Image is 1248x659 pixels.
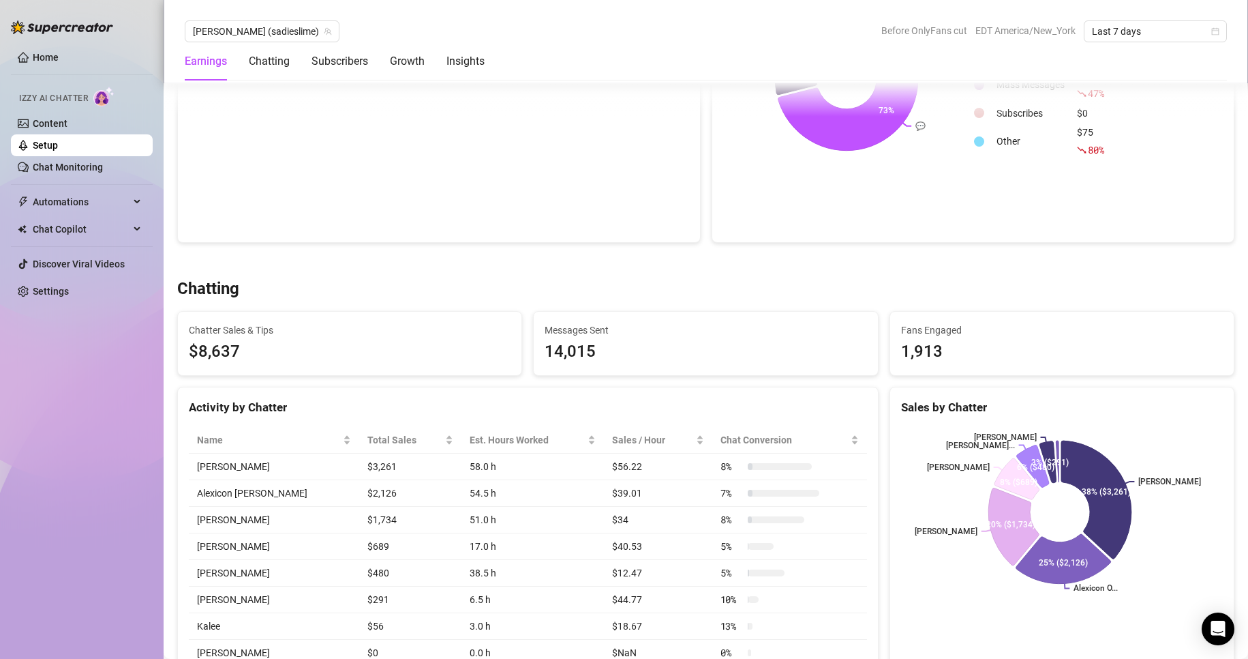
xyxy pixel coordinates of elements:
span: Sadie (sadieslime) [193,21,331,42]
span: 10 % [720,592,742,607]
td: 58.0 h [461,454,604,480]
td: Other [991,125,1070,158]
a: Chat Monitoring [33,162,103,173]
span: 7 % [720,486,742,501]
td: 3.0 h [461,613,604,640]
th: Total Sales [359,427,461,454]
span: Chatter Sales & Tips [189,323,511,338]
td: 51.0 h [461,507,604,533]
text: [PERSON_NAME] [1139,477,1202,486]
td: $18.67 [604,613,712,640]
span: 5 % [720,566,742,581]
td: 6.5 h [461,587,604,613]
text: 💬 [915,121,926,131]
td: $34 [604,507,712,533]
td: $44.77 [604,587,712,613]
a: Setup [33,140,58,151]
img: AI Chatter [93,87,115,106]
a: Settings [33,286,69,297]
td: Kalee [189,613,359,640]
div: Subscribers [311,53,368,70]
span: 47 % [1088,87,1104,100]
span: Name [197,433,340,448]
td: [PERSON_NAME] [189,507,359,533]
span: team [324,27,332,35]
span: EDT America/New_York [975,20,1076,41]
text: [PERSON_NAME]... [946,441,1015,450]
td: Alexicon [PERSON_NAME] [189,480,359,507]
div: $75 [1077,125,1120,158]
a: Home [33,52,59,63]
div: Growth [390,53,425,70]
text: [PERSON_NAME] [915,527,977,536]
td: 17.0 h [461,533,604,560]
span: Messages Sent [545,323,866,338]
div: Insights [446,53,485,70]
div: Activity by Chatter [189,398,867,417]
td: $56.22 [604,454,712,480]
span: Chat Copilot [33,218,130,240]
text: [PERSON_NAME] [973,433,1036,442]
td: $56 [359,613,461,640]
span: Izzy AI Chatter [19,92,88,105]
text: Alexicon O... [1074,584,1118,594]
span: 8 % [720,459,742,474]
td: $12.47 [604,560,712,587]
div: 14,015 [545,339,866,365]
th: Sales / Hour [604,427,712,454]
div: Est. Hours Worked [470,433,585,448]
span: 80 % [1088,143,1104,156]
div: $0 [1077,106,1120,121]
span: fall [1077,145,1086,155]
div: Earnings [185,53,227,70]
img: Chat Copilot [18,224,27,234]
span: Sales / Hour [612,433,693,448]
td: $39.01 [604,480,712,507]
span: Last 7 days [1092,21,1219,42]
td: [PERSON_NAME] [189,560,359,587]
div: Open Intercom Messenger [1202,613,1234,645]
img: logo-BBDzfeDw.svg [11,20,113,34]
a: Content [33,118,67,129]
span: 13 % [720,619,742,634]
span: 8 % [720,512,742,527]
div: 1,913 [901,339,1223,365]
td: Subscribes [991,102,1070,123]
td: $2,126 [359,480,461,507]
td: [PERSON_NAME] [189,533,359,560]
span: Fans Engaged [901,323,1223,338]
td: $291 [359,587,461,613]
td: $1,734 [359,507,461,533]
span: Total Sales [367,433,442,448]
td: [PERSON_NAME] [189,454,359,480]
td: 54.5 h [461,480,604,507]
span: Chat Conversion [720,433,848,448]
a: Discover Viral Videos [33,259,125,269]
span: thunderbolt [18,196,29,207]
td: Mass Messages [991,68,1070,101]
td: 38.5 h [461,560,604,587]
span: Automations [33,191,130,213]
span: $8,637 [189,339,511,365]
span: 5 % [720,539,742,554]
div: Chatting [249,53,290,70]
text: [PERSON_NAME] [926,463,989,472]
span: calendar [1211,27,1219,35]
span: fall [1077,89,1086,98]
h3: Chatting [177,278,239,300]
td: $40.53 [604,533,712,560]
div: Sales by Chatter [901,398,1223,417]
th: Chat Conversion [712,427,867,454]
td: $480 [359,560,461,587]
td: $689 [359,533,461,560]
th: Name [189,427,359,454]
div: $1,507.06 [1077,68,1120,101]
span: Before OnlyFans cut [881,20,967,41]
td: [PERSON_NAME] [189,587,359,613]
td: $3,261 [359,454,461,480]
